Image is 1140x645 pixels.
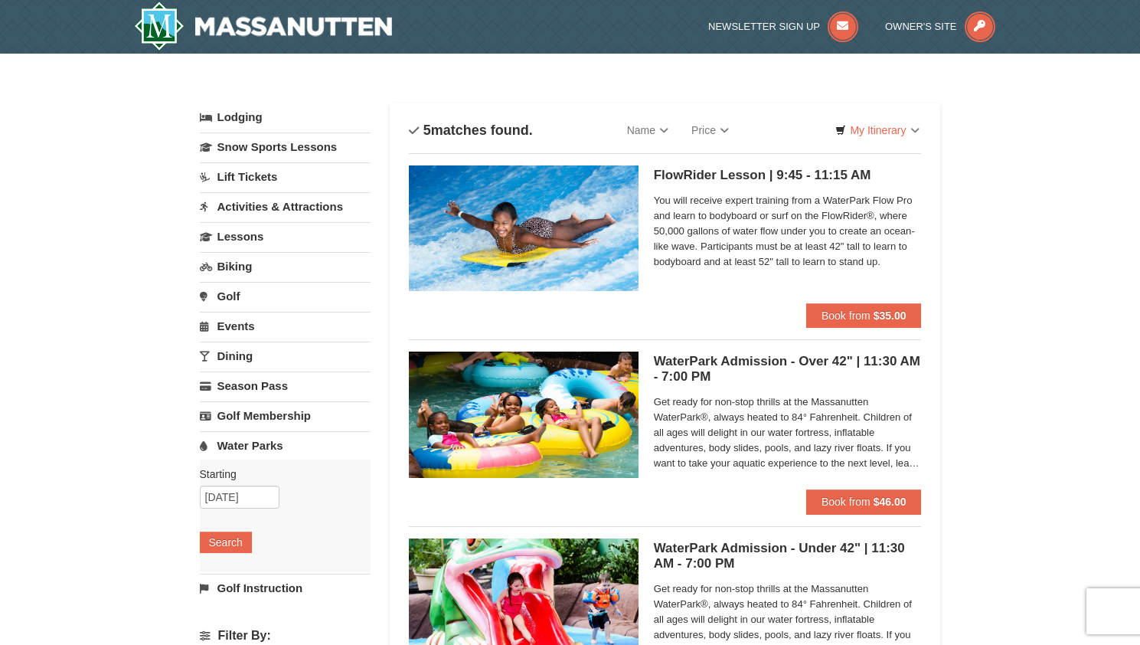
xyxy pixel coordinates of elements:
a: Lessons [200,222,371,250]
a: Events [200,312,371,340]
span: You will receive expert training from a WaterPark Flow Pro and learn to bodyboard or surf on the ... [654,193,922,270]
a: Water Parks [200,431,371,460]
h5: FlowRider Lesson | 9:45 - 11:15 AM [654,168,922,183]
a: Name [616,115,680,146]
label: Starting [200,467,359,482]
a: Biking [200,252,371,280]
span: Book from [822,309,871,322]
a: Massanutten Resort [134,2,393,51]
a: Lift Tickets [200,162,371,191]
a: Dining [200,342,371,370]
strong: $35.00 [874,309,906,322]
img: Massanutten Resort Logo [134,2,393,51]
span: Get ready for non-stop thrills at the Massanutten WaterPark®, always heated to 84° Fahrenheit. Ch... [654,395,922,471]
a: Price [680,115,740,146]
a: Lodging [200,103,371,131]
h4: Filter By: [200,629,371,643]
a: Snow Sports Lessons [200,133,371,161]
img: 6619917-216-363963c7.jpg [409,165,639,291]
span: Newsletter Sign Up [708,21,820,32]
button: Book from $46.00 [806,489,922,514]
img: 6619917-1560-394ba125.jpg [409,352,639,477]
strong: $46.00 [874,496,906,508]
span: Owner's Site [885,21,957,32]
a: Newsletter Sign Up [708,21,858,32]
span: Book from [822,496,871,508]
a: Golf Instruction [200,574,371,602]
a: Season Pass [200,372,371,400]
a: Activities & Attractions [200,192,371,221]
a: Golf [200,282,371,310]
a: My Itinerary [825,119,929,142]
a: Owner's Site [885,21,995,32]
h5: WaterPark Admission - Over 42" | 11:30 AM - 7:00 PM [654,354,922,385]
h5: WaterPark Admission - Under 42" | 11:30 AM - 7:00 PM [654,541,922,571]
button: Search [200,532,252,553]
button: Book from $35.00 [806,303,922,328]
a: Golf Membership [200,401,371,430]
